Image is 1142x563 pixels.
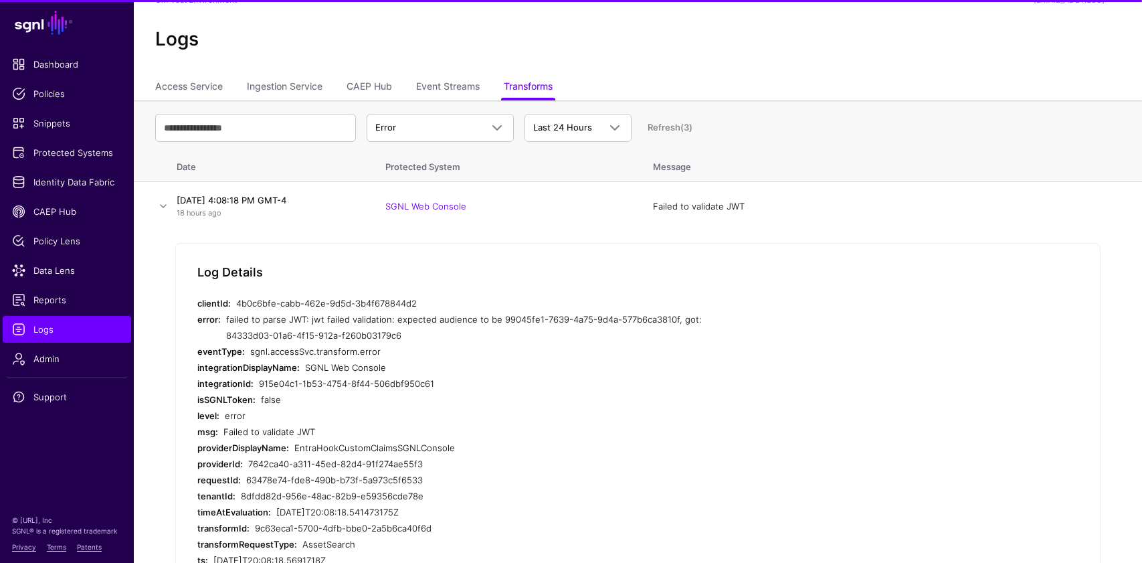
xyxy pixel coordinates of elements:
h4: [DATE] 4:08:18 PM GMT-4 [177,194,359,206]
p: 18 hours ago [177,208,359,219]
strong: requestId: [197,475,241,485]
span: Data Lens [12,264,122,277]
a: Access Service [155,75,223,100]
div: 8dfdd82d-956e-48ac-82b9-e59356cde78e [241,488,733,504]
strong: integrationDisplayName: [197,362,300,373]
a: Data Lens [3,257,131,284]
div: 915e04c1-1b53-4754-8f44-506dbf950c61 [259,376,733,392]
div: 4b0c6bfe-cabb-462e-9d5d-3b4f678844d2 [236,295,733,311]
a: Transforms [504,75,553,100]
span: Dashboard [12,58,122,71]
strong: clientId: [197,298,231,309]
a: Patents [77,543,102,551]
span: Reports [12,293,122,307]
span: Protected Systems [12,146,122,159]
div: 7642ca40-a311-45ed-82d4-91f274ae55f3 [248,456,733,472]
strong: tenantId: [197,491,235,501]
a: Privacy [12,543,36,551]
a: Admin [3,345,131,372]
a: Protected Systems [3,139,131,166]
div: AssetSearch [302,536,733,552]
strong: isSGNLToken: [197,394,256,405]
a: Dashboard [3,51,131,78]
div: 9c63eca1-5700-4dfb-bbe0-2a5b6ca40f6d [255,520,733,536]
div: SGNL Web Console [305,359,733,376]
span: Snippets [12,116,122,130]
a: Identity Data Fabric [3,169,131,195]
strong: providerId: [197,459,243,469]
a: Terms [47,543,66,551]
a: Policy Lens [3,228,131,254]
th: Date [171,147,372,182]
div: failed to parse JWT: jwt failed validation: expected audience to be 99045fe1-7639-4a75-9d4a-577b6... [226,311,733,343]
a: SGNL Web Console [385,201,466,212]
p: SGNL® is a registered trademark [12,526,122,536]
span: Support [12,390,122,404]
strong: transformId: [197,523,250,534]
span: Policy Lens [12,234,122,248]
div: [DATE]T20:08:18.541473175Z [276,504,733,520]
strong: error: [197,314,221,325]
a: Policies [3,80,131,107]
span: Logs [12,323,122,336]
div: 63478e74-fde8-490b-b73f-5a973c5f6533 [246,472,733,488]
strong: transformRequestType: [197,539,297,550]
a: Ingestion Service [247,75,322,100]
th: Protected System [372,147,640,182]
a: Event Streams [416,75,480,100]
th: Message [640,147,1142,182]
p: © [URL], Inc [12,515,122,526]
div: Failed to validate JWT [223,424,733,440]
strong: integrationId: [197,378,254,389]
strong: timeAtEvaluation: [197,507,271,517]
h2: Logs [155,28,1121,51]
span: Identity Data Fabric [12,175,122,189]
h5: Log Details [197,265,263,280]
div: false [261,392,733,408]
a: CAEP Hub [347,75,392,100]
span: Last 24 Hours [533,122,592,133]
span: CAEP Hub [12,205,122,218]
span: Admin [12,352,122,366]
strong: msg: [197,426,218,437]
a: CAEP Hub [3,198,131,225]
a: Snippets [3,110,131,137]
div: EntraHookCustomClaimsSGNLConsole [294,440,733,456]
a: Reports [3,287,131,313]
td: Failed to validate JWT [640,182,1142,231]
span: Policies [12,87,122,100]
a: SGNL [8,8,126,37]
div: error [225,408,733,424]
div: sgnl.accessSvc.transform.error [250,343,733,359]
strong: providerDisplayName: [197,443,289,453]
strong: eventType: [197,346,245,357]
strong: level: [197,410,219,421]
a: Refresh (3) [648,122,692,133]
span: Error [375,122,396,133]
a: Logs [3,316,131,343]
